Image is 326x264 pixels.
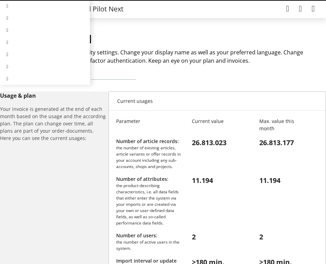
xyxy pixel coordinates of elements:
[251,175,318,226] div: 11.194
[116,232,184,239] p: Number of users:
[116,239,184,252] p: the number of active users in the system.
[116,175,184,183] p: Number of attributes:
[184,117,251,132] div: Current value
[184,232,251,252] div: 2
[116,138,184,145] p: Number of article records:
[116,117,184,132] div: Parameter
[15,48,311,65] h2: Check your profile and security settings. Change your display name as well as your preferred lang...
[116,183,184,226] p: the product-describing characteristics, i.e. all data fields that either enter the system via you...
[251,138,318,170] div: 26.813.177
[117,97,153,105] p: Current usages
[184,175,251,226] div: 11.194
[251,232,318,252] div: 2
[251,117,318,132] div: Max. value this month
[116,145,184,170] p: the number of existing articles, article variants or offer records in your account including any ...
[91,67,136,80] a: Plan & invoices
[65,4,123,14] p: Channel Pilot Next
[184,138,251,170] div: 26.813.023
